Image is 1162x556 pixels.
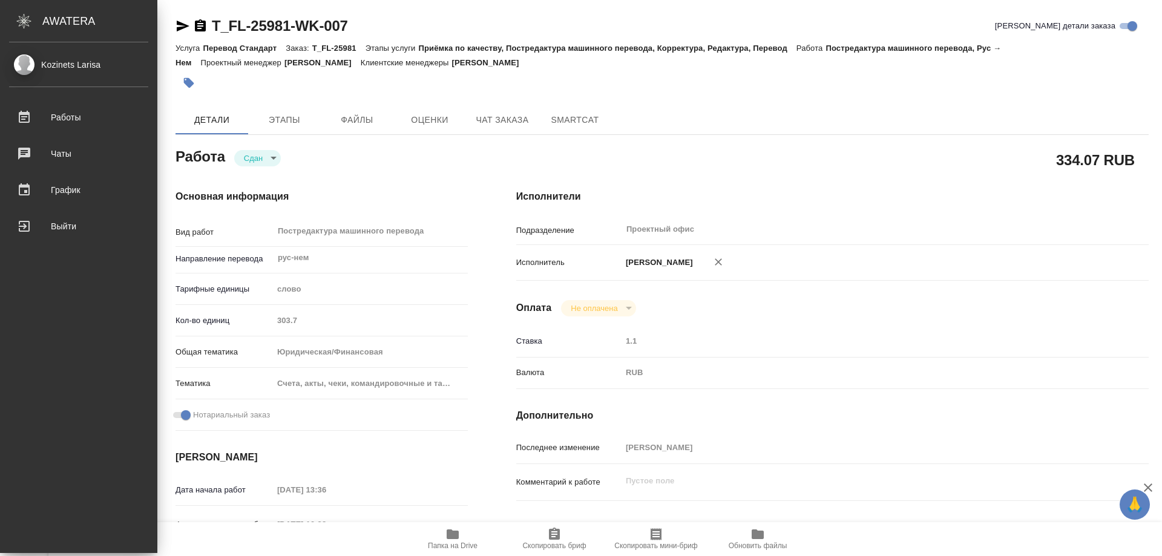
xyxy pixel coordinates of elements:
[212,18,348,34] a: T_FL-25981-WK-007
[546,113,604,128] span: SmartCat
[9,217,148,235] div: Выйти
[176,283,273,295] p: Тарифные единицы
[203,44,286,53] p: Перевод Стандарт
[3,211,154,241] a: Выйти
[1056,149,1135,170] h2: 334.07 RUB
[176,189,468,204] h4: Основная информация
[473,113,531,128] span: Чат заказа
[516,442,622,454] p: Последнее изменение
[176,378,273,390] p: Тематика
[516,189,1149,204] h4: Исполнители
[234,150,281,166] div: Сдан
[622,517,1096,538] textarea: /Clients/FL_T/Orders/T_FL-25981/Translated/T_FL-25981-WK-007
[9,181,148,199] div: График
[561,300,635,316] div: Сдан
[176,484,273,496] p: Дата начала работ
[3,175,154,205] a: График
[273,481,379,499] input: Пустое поле
[176,19,190,33] button: Скопировать ссылку для ЯМессенджера
[284,58,361,67] p: [PERSON_NAME]
[273,342,468,362] div: Юридическая/Финансовая
[176,346,273,358] p: Общая тематика
[516,367,622,379] p: Валюта
[366,44,419,53] p: Этапы услуги
[622,439,1096,456] input: Пустое поле
[605,522,707,556] button: Скопировать мини-бриф
[240,153,266,163] button: Сдан
[273,373,468,394] div: Счета, акты, чеки, командировочные и таможенные документы
[273,312,468,329] input: Пустое поле
[796,44,826,53] p: Работа
[622,257,693,269] p: [PERSON_NAME]
[705,249,732,275] button: Удалить исполнителя
[516,476,622,488] p: Комментарий к работе
[328,113,386,128] span: Файлы
[176,315,273,327] p: Кол-во единиц
[729,541,787,550] span: Обновить файлы
[3,102,154,132] a: Работы
[995,20,1115,32] span: [PERSON_NAME] детали заказа
[255,113,313,128] span: Этапы
[361,58,452,67] p: Клиентские менеджеры
[428,541,478,550] span: Папка на Drive
[707,522,809,556] button: Обновить файлы
[176,450,468,465] h4: [PERSON_NAME]
[176,518,273,531] p: Факт. дата начала работ
[200,58,284,67] p: Проектный менеджер
[614,541,697,550] span: Скопировать мини-бриф
[176,226,273,238] p: Вид работ
[622,362,1096,383] div: RUB
[452,58,528,67] p: [PERSON_NAME]
[516,301,552,315] h4: Оплата
[622,332,1096,350] input: Пустое поле
[516,335,622,347] p: Ставка
[516,408,1149,423] h4: Дополнительно
[1120,489,1150,520] button: 🙏
[193,409,270,421] span: Нотариальный заказ
[273,515,379,533] input: Пустое поле
[402,522,504,556] button: Папка на Drive
[193,19,208,33] button: Скопировать ссылку
[312,44,366,53] p: T_FL-25981
[273,279,468,299] div: слово
[176,44,203,53] p: Услуга
[401,113,459,128] span: Оценки
[9,108,148,126] div: Работы
[42,9,157,33] div: AWATERA
[9,58,148,71] div: Kozinets Larisa
[522,541,586,550] span: Скопировать бриф
[9,145,148,163] div: Чаты
[176,145,225,166] h2: Работа
[418,44,796,53] p: Приёмка по качеству, Постредактура машинного перевода, Корректура, Редактура, Перевод
[176,70,202,96] button: Добавить тэг
[3,139,154,169] a: Чаты
[516,257,622,269] p: Исполнитель
[1124,492,1145,517] span: 🙏
[286,44,312,53] p: Заказ:
[504,522,605,556] button: Скопировать бриф
[183,113,241,128] span: Детали
[516,224,622,237] p: Подразделение
[567,303,621,313] button: Не оплачена
[176,253,273,265] p: Направление перевода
